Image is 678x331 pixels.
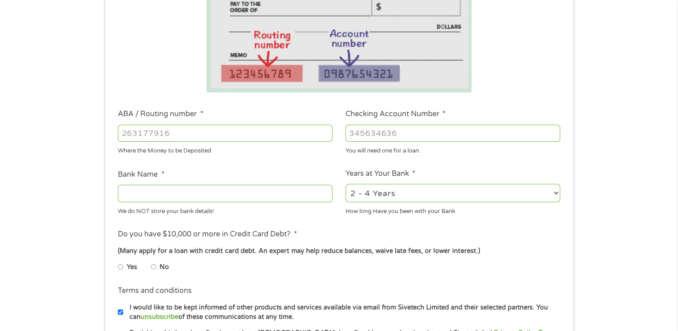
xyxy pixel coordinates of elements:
input: 345634636 [345,125,560,142]
div: How long Have you been with your Bank [345,204,560,216]
label: Checking Account Number [345,109,445,119]
label: Yes [127,262,137,272]
input: 263177916 [118,125,333,142]
label: Do you have $10,000 or more in Credit Card Debt? [118,230,297,239]
div: (Many apply for a loan with credit card debt. An expert may help reduce balances, waive late fees... [118,246,560,256]
a: unsubscribe [141,313,178,321]
div: We do NOT store your bank details! [118,204,333,216]
div: Where the Money to be Deposited [118,144,333,156]
label: No [160,262,169,272]
label: Bank Name [118,170,164,179]
div: You will need one for a loan. [345,144,560,156]
label: Terms and conditions [118,286,192,296]
label: Years at Your Bank [345,169,415,179]
label: I would like to be kept informed of other products and services available via email from Sivetech... [123,303,563,322]
label: ABA / Routing number [118,109,203,119]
